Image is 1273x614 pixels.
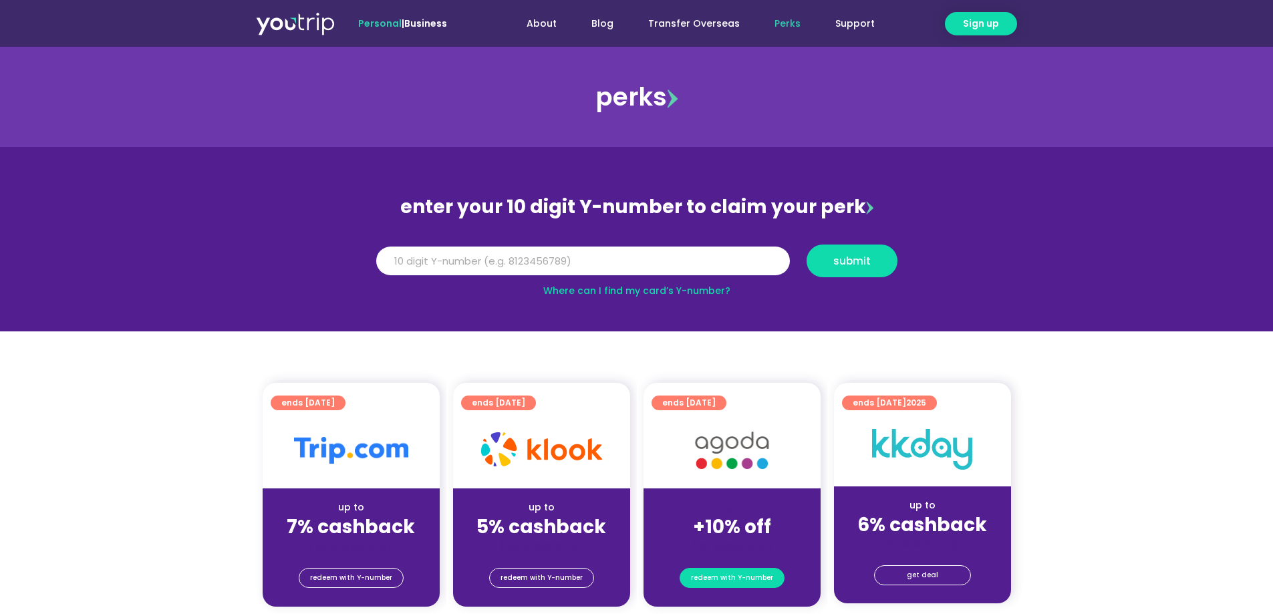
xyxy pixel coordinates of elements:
a: Sign up [945,12,1017,35]
div: up to [845,498,1000,512]
a: redeem with Y-number [680,568,785,588]
a: ends [DATE] [461,396,536,410]
input: 10 digit Y-number (e.g. 8123456789) [376,247,790,276]
span: ends [DATE] [662,396,716,410]
span: redeem with Y-number [691,569,773,587]
form: Y Number [376,245,897,287]
span: ends [DATE] [281,396,335,410]
a: redeem with Y-number [489,568,594,588]
a: Business [404,17,447,30]
span: redeem with Y-number [501,569,583,587]
a: Transfer Overseas [631,11,757,36]
nav: Menu [483,11,892,36]
a: redeem with Y-number [299,568,404,588]
span: ends [DATE] [853,396,926,410]
a: ends [DATE]2025 [842,396,937,410]
a: Where can I find my card’s Y-number? [543,284,730,297]
span: 2025 [906,397,926,408]
span: | [358,17,447,30]
span: Personal [358,17,402,30]
a: Perks [757,11,818,36]
div: (for stays only) [654,539,810,553]
span: redeem with Y-number [310,569,392,587]
div: (for stays only) [464,539,619,553]
div: (for stays only) [273,539,429,553]
button: submit [807,245,897,277]
span: up to [720,500,744,514]
strong: 5% cashback [476,514,606,540]
span: get deal [907,566,938,585]
a: Blog [574,11,631,36]
span: submit [833,256,871,266]
a: get deal [874,565,971,585]
strong: 6% cashback [857,512,987,538]
div: (for stays only) [845,537,1000,551]
a: About [509,11,574,36]
div: enter your 10 digit Y-number to claim your perk [370,190,904,224]
div: up to [273,500,429,514]
div: up to [464,500,619,514]
a: ends [DATE] [652,396,726,410]
strong: 7% cashback [287,514,415,540]
a: Support [818,11,892,36]
a: ends [DATE] [271,396,345,410]
strong: +10% off [693,514,771,540]
span: Sign up [963,17,999,31]
span: ends [DATE] [472,396,525,410]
